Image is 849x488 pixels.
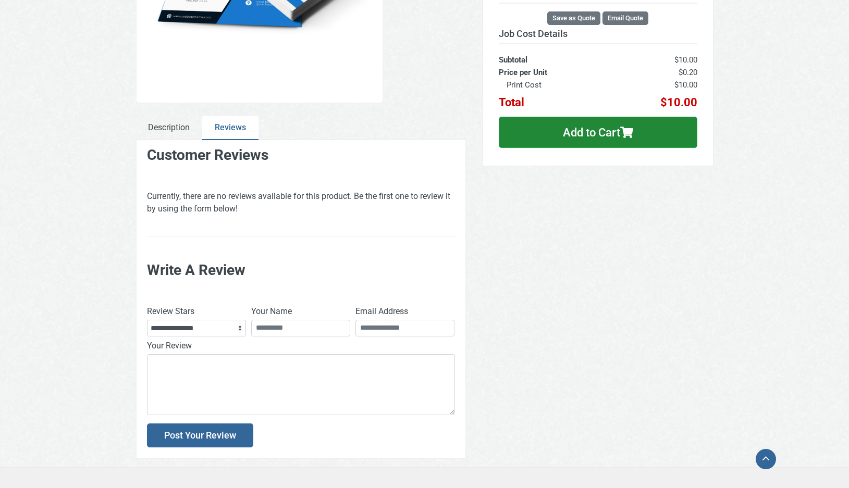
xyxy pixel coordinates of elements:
span: $10.00 [660,96,697,109]
h3: Write A Review [147,261,455,279]
span: $0.20 [679,68,697,77]
h3: Customer Reviews [147,146,455,164]
span: $10.00 [674,55,697,65]
button: Save as Quote [547,11,600,25]
label: Email Address [355,305,408,318]
h3: Job Cost Details [499,28,697,40]
label: Review Stars [147,305,194,318]
th: Total [499,91,611,109]
label: Your Name [251,305,292,318]
a: Description [136,116,202,140]
th: Subtotal [499,44,611,66]
button: Email Quote [602,11,648,25]
p: Currently, there are no reviews available for this product. Be the first one to review it by usin... [147,190,455,215]
label: Your Review [147,340,192,352]
th: Price per Unit [499,66,611,79]
th: Print Cost [499,79,611,91]
a: Reviews [202,116,259,140]
button: Post Your Review [147,423,253,447]
span: $10.00 [674,80,697,90]
button: Add to Cart [499,117,697,148]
